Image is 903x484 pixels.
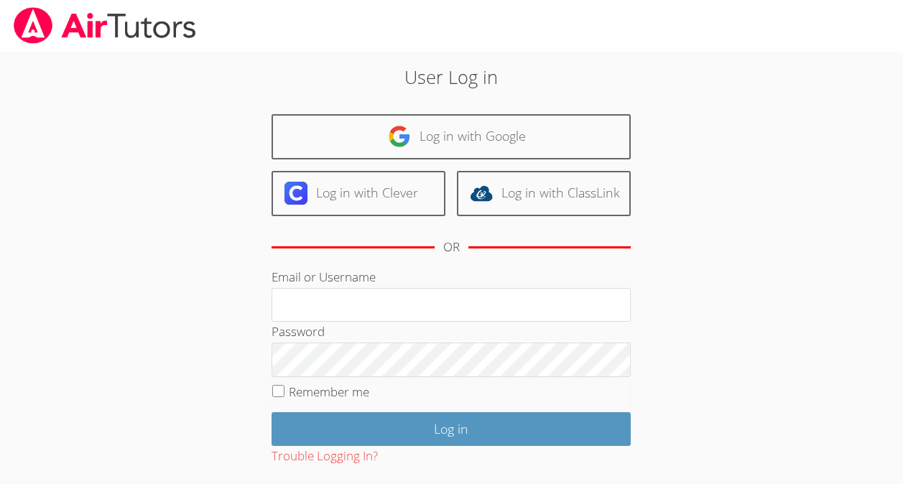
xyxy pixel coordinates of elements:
input: Log in [272,412,631,446]
a: Log in with ClassLink [457,171,631,216]
a: Log in with Clever [272,171,445,216]
label: Remember me [289,383,369,400]
img: airtutors_banner-c4298cdbf04f3fff15de1276eac7730deb9818008684d7c2e4769d2f7ddbe033.png [12,7,198,44]
label: Password [272,323,325,340]
div: OR [443,237,460,258]
a: Log in with Google [272,114,631,159]
button: Trouble Logging In? [272,446,378,467]
img: classlink-logo-d6bb404cc1216ec64c9a2012d9dc4662098be43eaf13dc465df04b49fa7ab582.svg [470,182,493,205]
h2: User Log in [208,63,695,90]
img: clever-logo-6eab21bc6e7a338710f1a6ff85c0baf02591cd810cc4098c63d3a4b26e2feb20.svg [284,182,307,205]
label: Email or Username [272,269,376,285]
img: google-logo-50288ca7cdecda66e5e0955fdab243c47b7ad437acaf1139b6f446037453330a.svg [388,125,411,148]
